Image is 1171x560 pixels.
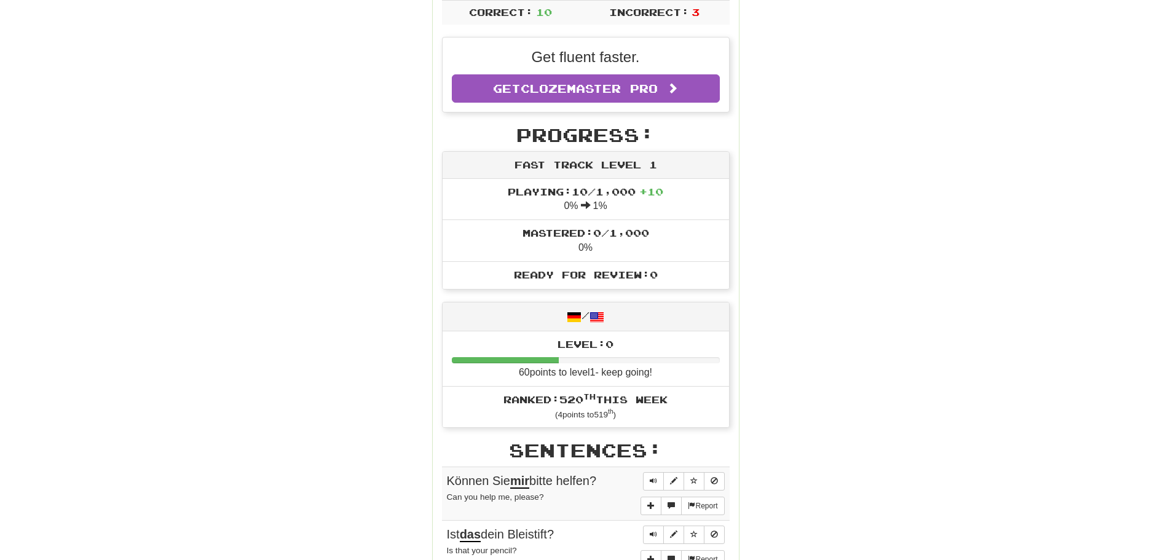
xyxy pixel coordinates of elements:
[608,408,613,415] sup: th
[704,472,725,491] button: Toggle ignore
[641,497,724,515] div: More sentence controls
[443,152,729,179] div: Fast Track Level 1
[443,179,729,221] li: 0% 1%
[663,472,684,491] button: Edit sentence
[681,497,724,515] button: Report
[643,526,725,544] div: Sentence controls
[447,527,554,542] span: Ist dein Bleistift?
[452,47,720,68] p: Get fluent faster.
[443,302,729,331] div: /
[639,186,663,197] span: + 10
[522,227,649,239] span: Mastered: 0 / 1,000
[442,440,730,460] h2: Sentences:
[643,526,664,544] button: Play sentence audio
[641,497,661,515] button: Add sentence to collection
[469,6,533,18] span: Correct:
[704,526,725,544] button: Toggle ignore
[443,331,729,387] li: 60 points to level 1 - keep going!
[684,472,704,491] button: Toggle favorite
[460,527,481,542] u: das
[684,526,704,544] button: Toggle favorite
[521,82,658,95] span: Clozemaster Pro
[514,269,658,280] span: Ready for Review: 0
[447,546,517,555] small: Is that your pencil?
[508,186,663,197] span: Playing: 10 / 1,000
[558,338,613,350] span: Level: 0
[443,219,729,262] li: 0%
[510,474,529,489] u: mir
[609,6,689,18] span: Incorrect:
[442,125,730,145] h2: Progress:
[583,392,596,401] sup: th
[663,526,684,544] button: Edit sentence
[643,472,725,491] div: Sentence controls
[503,393,668,405] span: Ranked: 520 this week
[447,492,544,502] small: Can you help me, please?
[643,472,664,491] button: Play sentence audio
[692,6,700,18] span: 3
[555,410,616,419] small: ( 4 points to 519 )
[447,474,597,489] span: Können Sie bitte helfen?
[536,6,552,18] span: 10
[452,74,720,103] a: GetClozemaster Pro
